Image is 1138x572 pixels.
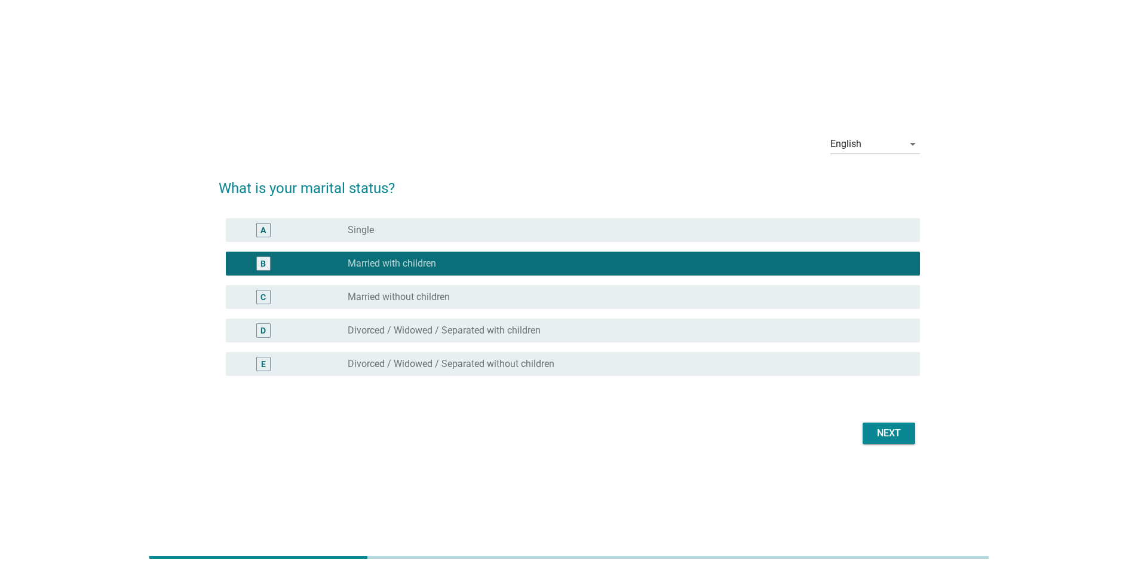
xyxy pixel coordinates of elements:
label: Divorced / Widowed / Separated with children [348,325,541,337]
i: arrow_drop_down [906,137,920,151]
div: A [260,224,266,236]
div: Next [872,426,906,441]
div: B [260,257,266,270]
div: C [260,290,266,303]
div: E [261,357,266,370]
div: D [260,324,266,337]
label: Married with children [348,258,436,270]
label: Divorced / Widowed / Separated without children [348,358,554,370]
div: English [830,139,861,149]
label: Single [348,224,374,236]
label: Married without children [348,291,450,303]
button: Next [863,423,915,444]
h2: What is your marital status? [219,166,920,199]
